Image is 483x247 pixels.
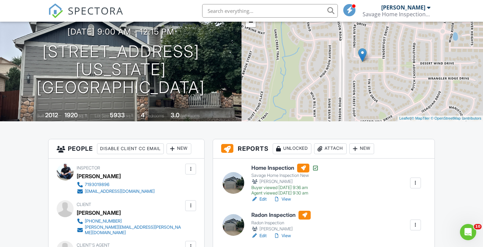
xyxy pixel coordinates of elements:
[251,178,319,185] div: [PERSON_NAME]
[460,224,476,240] iframe: Intercom live chat
[37,113,44,118] span: Built
[97,143,164,154] div: Disable Client CC Email
[399,116,410,120] a: Leaflet
[251,226,311,232] div: [PERSON_NAME]
[146,113,164,118] span: bedrooms
[363,11,430,18] div: Savage Home Inspections LLC
[77,225,183,235] a: [PERSON_NAME][EMAIL_ADDRESS][PERSON_NAME][DOMAIN_NAME]
[48,3,63,18] img: The Best Home Inspection Software - Spectora
[85,182,110,187] div: 7193019896
[49,139,204,159] h3: People
[273,143,311,154] div: Unlocked
[349,143,374,154] div: New
[246,17,256,27] a: Zoom out
[213,139,434,159] h3: Reports
[167,143,191,154] div: New
[48,9,123,23] a: SPECTORA
[431,116,481,120] a: © OpenStreetMap contributors
[251,196,267,203] a: Edit
[85,219,122,224] div: [PHONE_NUMBER]
[273,196,291,203] a: View
[85,225,183,235] div: [PERSON_NAME][EMAIL_ADDRESS][PERSON_NAME][DOMAIN_NAME]
[251,164,319,172] h6: Home Inspection
[68,3,123,18] span: SPECTORA
[251,211,311,232] a: Radon Inspection Radon Inspection [PERSON_NAME]
[77,188,155,195] a: [EMAIL_ADDRESS][DOMAIN_NAME]
[85,189,155,194] div: [EMAIL_ADDRESS][DOMAIN_NAME]
[251,164,319,196] a: Home Inspection Savage Home Inspection New [PERSON_NAME] Buyer viewed [DATE] 9:36 am Agent viewed...
[202,4,338,18] input: Search everything...
[141,111,144,119] div: 4
[77,218,183,225] a: [PHONE_NUMBER]
[251,190,319,196] div: Agent viewed [DATE] 9:30 am
[77,165,100,170] span: Inspector
[45,111,58,119] div: 2012
[180,113,200,118] span: bathrooms
[11,43,231,96] h1: [STREET_ADDRESS] [US_STATE][GEOGRAPHIC_DATA]
[273,232,291,239] a: View
[251,211,311,220] h6: Radon Inspection
[77,181,155,188] a: 7193019896
[64,111,78,119] div: 1920
[67,27,174,36] h3: [DATE] 9:00 am - 12:15 pm
[77,208,121,218] div: [PERSON_NAME]
[411,116,430,120] a: © MapTiler
[251,220,311,226] div: Radon Inspection
[79,113,88,118] span: sq. ft.
[110,111,125,119] div: 5933
[398,116,483,121] div: |
[251,173,319,178] div: Savage Home Inspection New
[474,224,482,229] span: 10
[314,143,347,154] div: Attach
[77,202,91,207] span: Client
[171,111,179,119] div: 3.0
[251,232,267,239] a: Edit
[95,113,109,118] span: Lot Size
[251,185,319,190] div: Buyer viewed [DATE] 9:36 am
[126,113,134,118] span: sq.ft.
[381,4,425,11] div: [PERSON_NAME]
[77,171,121,181] div: [PERSON_NAME]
